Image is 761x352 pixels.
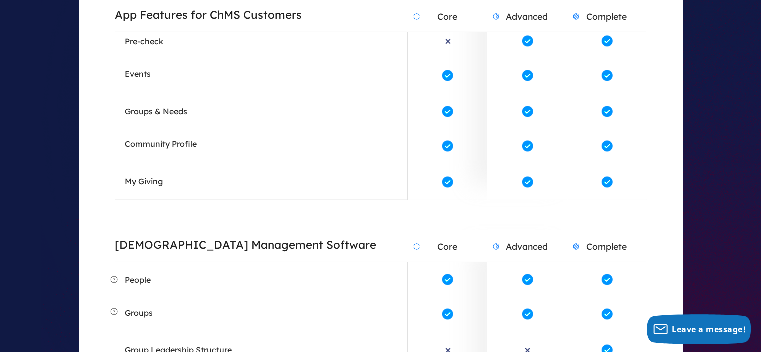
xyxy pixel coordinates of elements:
[125,176,163,186] em: My Giving
[647,314,751,344] button: Leave a message!
[567,231,646,262] h2: Complete
[125,307,153,322] span: Groups
[408,231,487,262] h2: Core
[125,106,187,116] em: Groups & Needs
[125,272,151,287] span: People
[487,231,566,262] h2: Advanced
[672,324,746,335] span: Leave a message!
[125,139,197,149] em: Community Profile
[115,2,407,28] h2: App Features for ChMS Customers
[408,1,487,32] h2: Core
[487,1,566,32] h2: Advanced
[125,69,151,79] em: Events
[115,232,407,258] h2: [DEMOGRAPHIC_DATA] Management Software
[125,36,163,46] em: Pre-check
[567,1,646,32] h2: Complete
